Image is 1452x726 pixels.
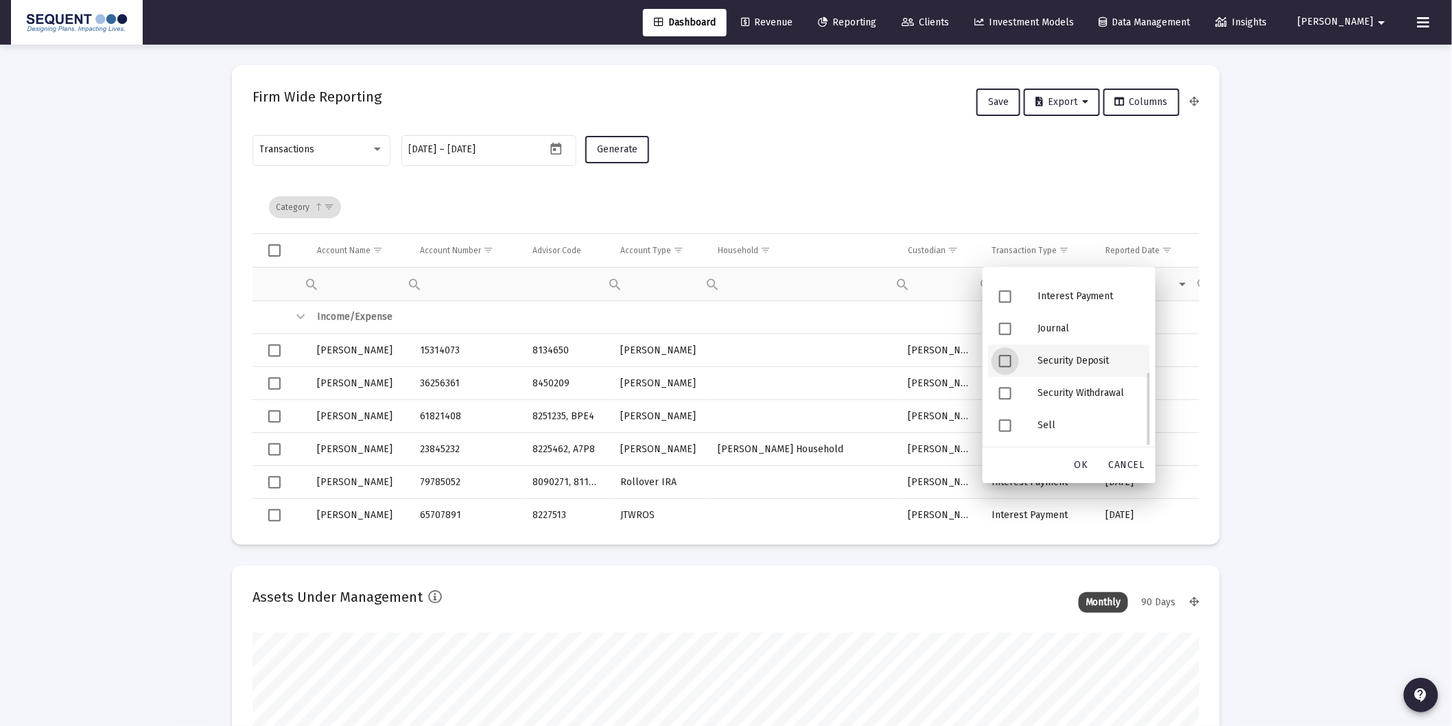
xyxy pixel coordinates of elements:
[1374,9,1390,36] mat-icon: arrow_drop_down
[268,244,281,257] div: Select all
[268,476,281,489] div: Select row
[268,443,281,456] div: Select row
[1096,499,1199,532] td: [DATE]
[307,466,410,499] td: [PERSON_NAME]
[1109,459,1145,471] span: Cancel
[807,9,887,36] a: Reporting
[523,499,611,532] td: 8227513
[373,245,383,255] span: Show filter options for column 'Account Name'
[307,267,410,301] td: Filter cell
[317,310,1451,324] div: Income/Expense
[483,245,493,255] span: Show filter options for column 'Account Number'
[307,499,410,532] td: [PERSON_NAME]
[1115,96,1168,108] span: Columns
[818,16,876,28] span: Reporting
[260,143,315,155] span: Transactions
[410,499,523,532] td: 65707891
[902,16,949,28] span: Clients
[21,9,132,36] img: Dashboard
[1216,16,1267,28] span: Insights
[976,89,1020,116] button: Save
[654,16,716,28] span: Dashboard
[440,144,445,155] span: –
[307,367,410,400] td: [PERSON_NAME]
[898,400,982,433] td: [PERSON_NAME]
[585,136,649,163] button: Generate
[611,400,709,433] td: [PERSON_NAME]
[611,466,709,499] td: Rollover IRA
[324,202,334,212] span: Show filter options for column 'undefined'
[709,267,898,301] td: Filter cell
[1103,89,1180,116] button: Columns
[741,16,793,28] span: Revenue
[1059,245,1069,255] span: Show filter options for column 'Transaction Type'
[643,9,727,36] a: Dashboard
[898,234,982,267] td: Column Custodian
[611,433,709,466] td: [PERSON_NAME]
[307,400,410,433] td: [PERSON_NAME]
[1199,267,1297,301] td: Filter cell
[253,586,423,608] h2: Assets Under Management
[611,234,709,267] td: Column Account Type
[317,245,371,256] div: Account Name
[307,433,410,466] td: [PERSON_NAME]
[409,144,437,155] input: Start date
[523,400,611,433] td: 8251235, BPE4
[709,433,898,466] td: [PERSON_NAME] Household
[269,181,1190,233] div: Data grid toolbar
[1103,453,1150,478] div: Cancel
[1024,89,1100,116] button: Export
[523,367,611,400] td: 8450209
[898,499,982,532] td: [PERSON_NAME]
[1075,459,1088,471] span: OK
[1199,234,1297,267] td: Column Security Type
[982,234,1096,267] td: Column Transaction Type
[268,377,281,390] div: Select row
[611,367,709,400] td: [PERSON_NAME]
[992,245,1057,256] div: Transaction Type
[620,245,671,256] div: Account Type
[448,144,514,155] input: End date
[307,234,410,267] td: Column Account Name
[1105,245,1160,256] div: Reported Date
[1135,592,1183,613] div: 90 Days
[983,267,1156,483] div: Filter options
[1162,245,1172,255] span: Show filter options for column 'Reported Date'
[1079,592,1128,613] div: Monthly
[761,245,771,255] span: Show filter options for column 'Household'
[1027,409,1150,441] div: Sell
[611,267,709,301] td: Filter cell
[268,509,281,522] div: Select row
[718,245,759,256] div: Household
[1099,16,1191,28] span: Data Management
[709,234,898,267] td: Column Household
[420,245,481,256] div: Account Number
[673,245,683,255] span: Show filter options for column 'Account Type'
[908,245,946,256] div: Custodian
[1282,8,1407,36] button: [PERSON_NAME]
[898,267,982,301] td: Filter cell
[963,9,1085,36] a: Investment Models
[1027,312,1150,344] div: Journal
[898,466,982,499] td: [PERSON_NAME]
[410,267,523,301] td: Filter cell
[1096,234,1199,267] td: Column Reported Date
[523,234,611,267] td: Column Advisor Code
[546,139,566,159] button: Open calendar
[410,466,523,499] td: 79785052
[1027,344,1150,377] div: Security Deposit
[1035,96,1088,108] span: Export
[611,334,709,367] td: [PERSON_NAME]
[982,499,1096,532] td: Interest Payment
[523,433,611,466] td: 8225462, A7P8
[268,344,281,357] div: Select row
[523,466,611,499] td: 8090271, 8117177
[1088,9,1202,36] a: Data Management
[253,86,382,108] h2: Firm Wide Reporting
[898,433,982,466] td: [PERSON_NAME]
[253,181,1199,524] div: Data grid
[1413,687,1429,703] mat-icon: contact_support
[611,499,709,532] td: JTWROS
[410,400,523,433] td: 61821408
[948,245,958,255] span: Show filter options for column 'Custodian'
